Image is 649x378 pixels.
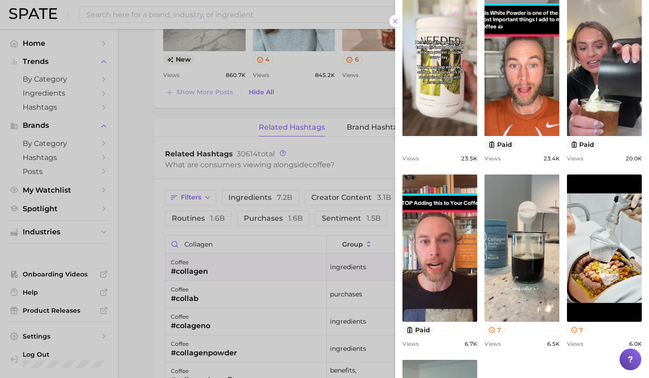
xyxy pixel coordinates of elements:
button: 7 [484,325,505,335]
span: 6.5k [547,340,560,347]
span: Views [567,340,583,347]
span: Views [567,155,583,162]
span: Views [402,155,419,162]
span: Views [484,340,501,347]
span: 23.5k [461,155,477,162]
span: 20.0k [625,155,642,162]
button: 7 [567,325,587,335]
span: 23.4k [543,155,560,162]
span: Views [402,340,419,347]
button: paid [484,140,516,150]
span: 6.7k [465,340,477,347]
button: paid [567,140,598,150]
button: paid [402,325,434,335]
span: 6.0k [629,340,642,347]
span: Views [484,155,501,162]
